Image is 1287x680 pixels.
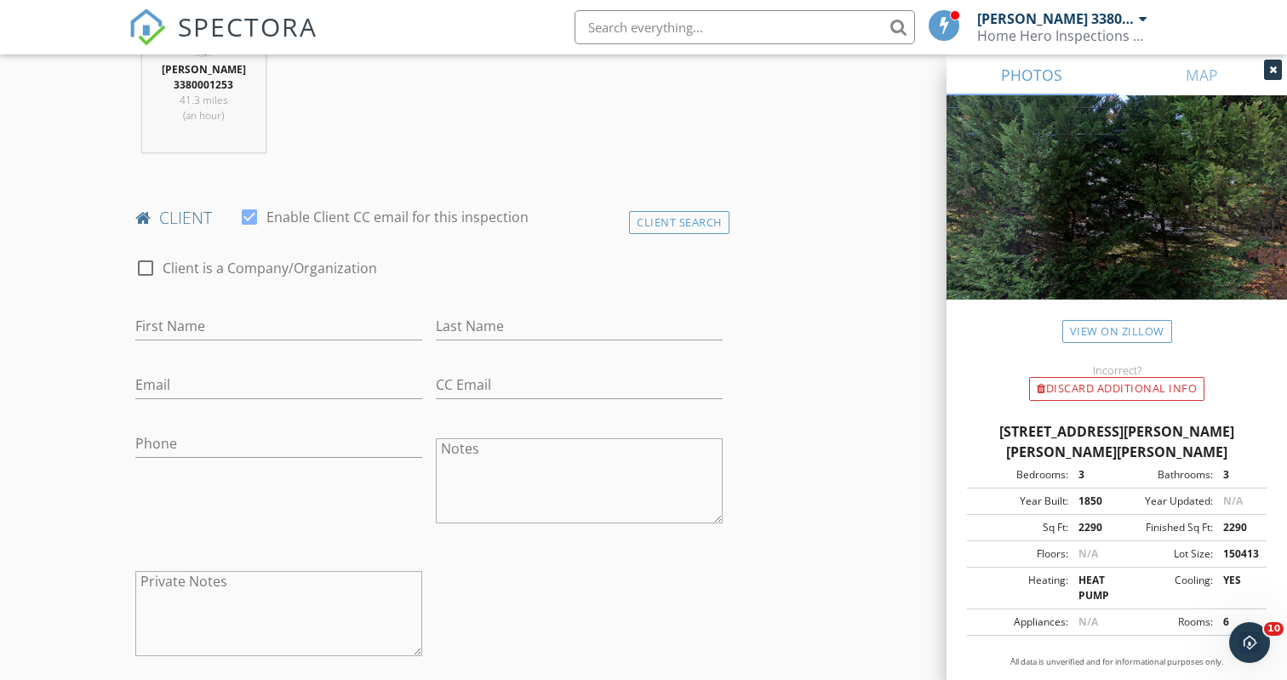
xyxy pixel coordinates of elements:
div: Floors: [972,546,1068,562]
label: Client is a Company/Organization [163,260,377,277]
span: N/A [1078,614,1098,629]
a: View on Zillow [1062,320,1172,343]
div: 3 [1213,467,1261,483]
div: Lot Size: [1117,546,1213,562]
div: Cooling: [1117,573,1213,603]
div: 2290 [1213,520,1261,535]
div: Finished Sq Ft: [1117,520,1213,535]
strong: [PERSON_NAME] 3380001253 [162,62,246,92]
div: Sq Ft: [972,520,1068,535]
input: Search everything... [575,10,915,44]
div: YES [1213,573,1261,603]
iframe: Intercom live chat [1229,622,1270,663]
a: PHOTOS [947,54,1117,95]
div: Heating: [972,573,1068,603]
div: Home Hero Inspections LLC - VA LIC. 3380001253 [977,27,1147,44]
div: Incorrect? [947,363,1287,377]
div: 2290 [1068,520,1117,535]
p: All data is unverified and for informational purposes only. [967,656,1267,668]
div: Bedrooms: [972,467,1068,483]
label: Enable Client CC email for this inspection [266,209,529,226]
a: MAP [1117,54,1287,95]
div: Client Search [629,211,729,234]
img: The Best Home Inspection Software - Spectora [129,9,166,46]
div: 3 [1068,467,1117,483]
img: streetview [947,95,1287,340]
div: Appliances: [972,614,1068,630]
span: (an hour) [183,108,224,123]
h4: client [135,207,723,229]
div: Discard Additional info [1029,377,1204,401]
div: Year Updated: [1117,494,1213,509]
div: [STREET_ADDRESS][PERSON_NAME][PERSON_NAME][PERSON_NAME] [967,421,1267,462]
div: HEAT PUMP [1068,573,1117,603]
div: 6 [1213,614,1261,630]
span: SPECTORA [178,9,317,44]
span: 41.3 miles [180,93,228,107]
div: Year Built: [972,494,1068,509]
div: 1850 [1068,494,1117,509]
a: SPECTORA [129,23,317,59]
div: Rooms: [1117,614,1213,630]
div: 150413 [1213,546,1261,562]
div: [PERSON_NAME] 3380001253 [977,10,1135,27]
span: 10 [1264,622,1284,636]
span: N/A [1078,546,1098,561]
span: N/A [1223,494,1243,508]
div: Bathrooms: [1117,467,1213,483]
